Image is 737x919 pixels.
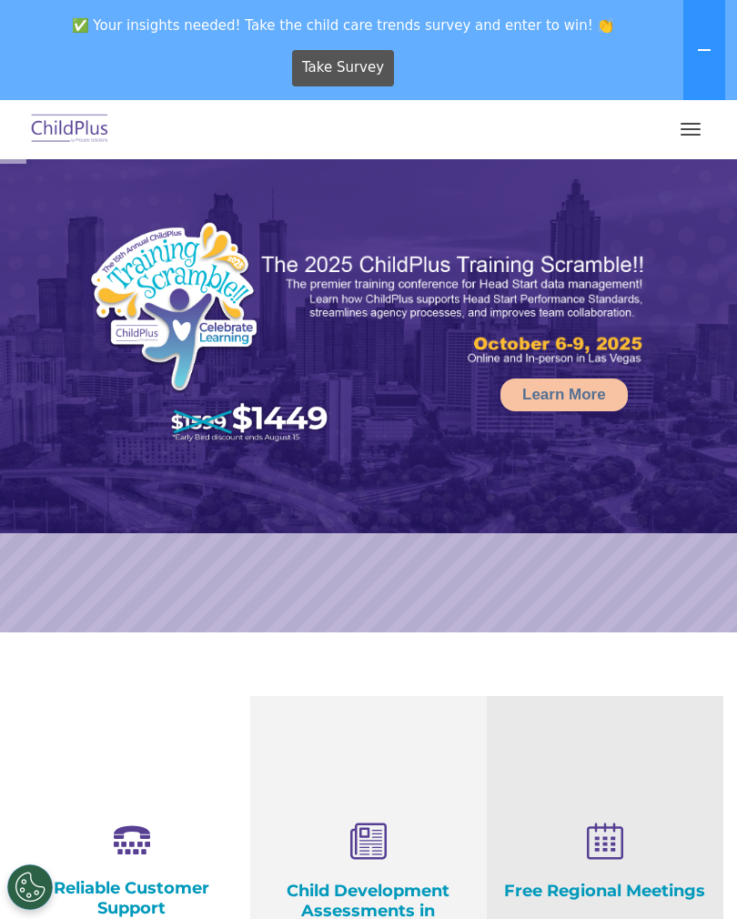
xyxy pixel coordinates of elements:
[7,7,680,43] span: ✅ Your insights needed! Take the child care trends survey and enter to win! 👏
[292,50,395,86] a: Take Survey
[27,108,113,151] img: ChildPlus by Procare Solutions
[7,864,53,910] button: Cookies Settings
[302,52,384,84] span: Take Survey
[27,878,237,918] h4: Reliable Customer Support
[500,881,710,901] h4: Free Regional Meetings
[500,379,628,411] a: Learn More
